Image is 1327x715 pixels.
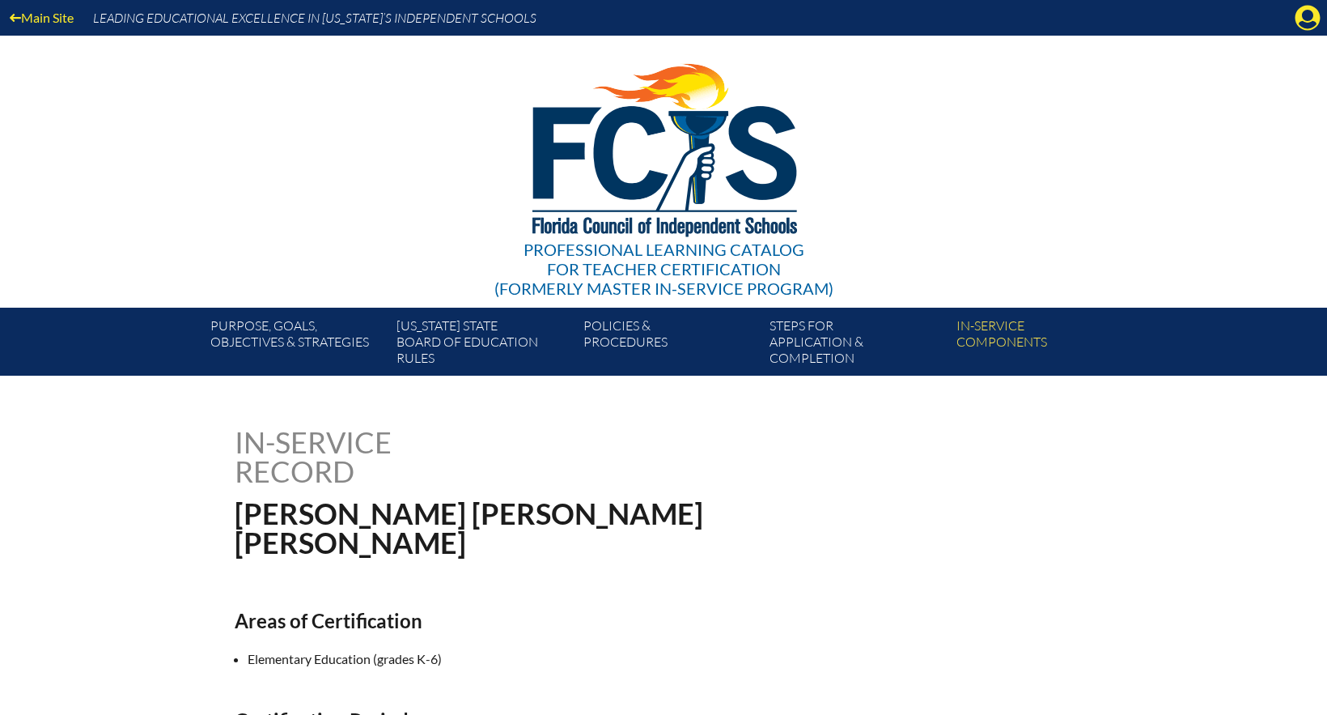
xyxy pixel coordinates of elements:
[235,428,561,486] h1: In-service record
[763,314,949,376] a: Steps forapplication & completion
[204,314,390,376] a: Purpose, goals,objectives & strategies
[235,609,804,632] h2: Areas of Certification
[488,32,840,301] a: Professional Learning Catalog for Teacher Certification(formerly Master In-service Program)
[248,649,817,670] li: Elementary Education (grades K-6)
[547,259,781,279] span: for Teacher Certification
[1295,5,1321,31] svg: Manage account
[3,6,80,28] a: Main Site
[497,36,831,257] img: FCISlogo221.eps
[950,314,1136,376] a: In-servicecomponents
[235,499,766,557] h1: [PERSON_NAME] [PERSON_NAME] [PERSON_NAME]
[494,240,833,298] div: Professional Learning Catalog (formerly Master In-service Program)
[577,314,763,376] a: Policies &Procedures
[390,314,576,376] a: [US_STATE] StateBoard of Education rules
